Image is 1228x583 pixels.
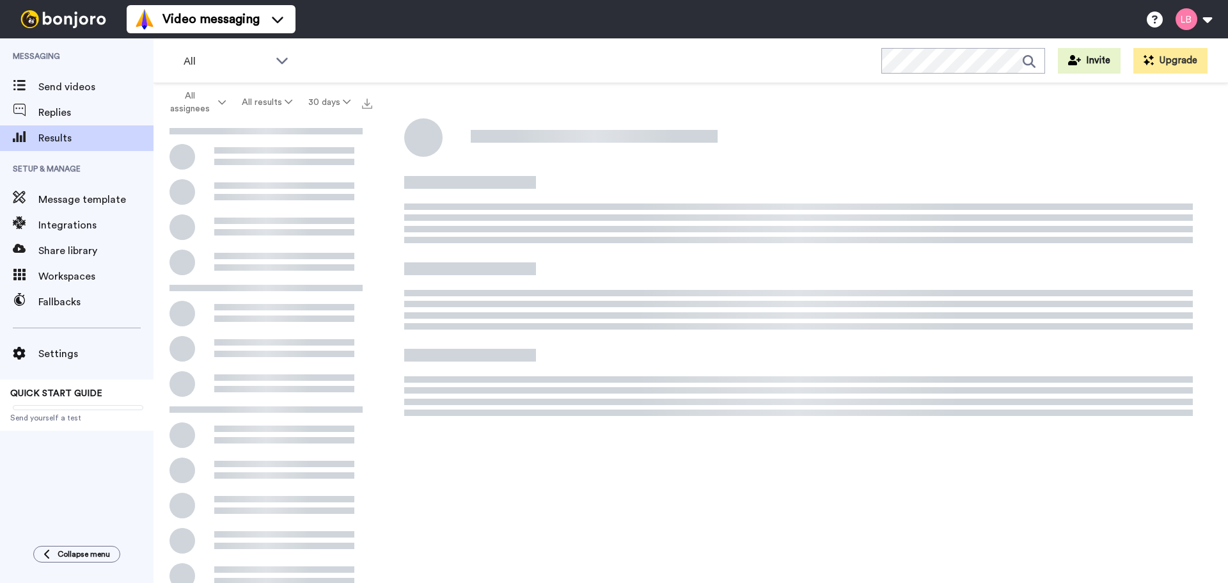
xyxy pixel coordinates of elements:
span: Video messaging [162,10,260,28]
span: Send yourself a test [10,413,143,423]
span: Results [38,131,153,146]
span: Settings [38,346,153,362]
span: Collapse menu [58,549,110,559]
button: All results [234,91,301,114]
button: Export all results that match these filters now. [358,93,376,112]
span: Send videos [38,79,153,95]
button: 30 days [300,91,358,114]
img: bj-logo-header-white.svg [15,10,111,28]
span: Share library [38,243,153,259]
span: Replies [38,105,153,120]
span: Workspaces [38,269,153,284]
span: Fallbacks [38,294,153,310]
span: All [184,54,269,69]
span: Integrations [38,218,153,233]
button: Upgrade [1133,48,1208,74]
img: vm-color.svg [134,9,155,29]
img: export.svg [362,99,372,109]
button: Collapse menu [33,546,120,563]
span: All assignees [164,90,216,115]
span: Message template [38,192,153,207]
button: Invite [1058,48,1121,74]
span: QUICK START GUIDE [10,389,102,398]
button: All assignees [156,84,234,120]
